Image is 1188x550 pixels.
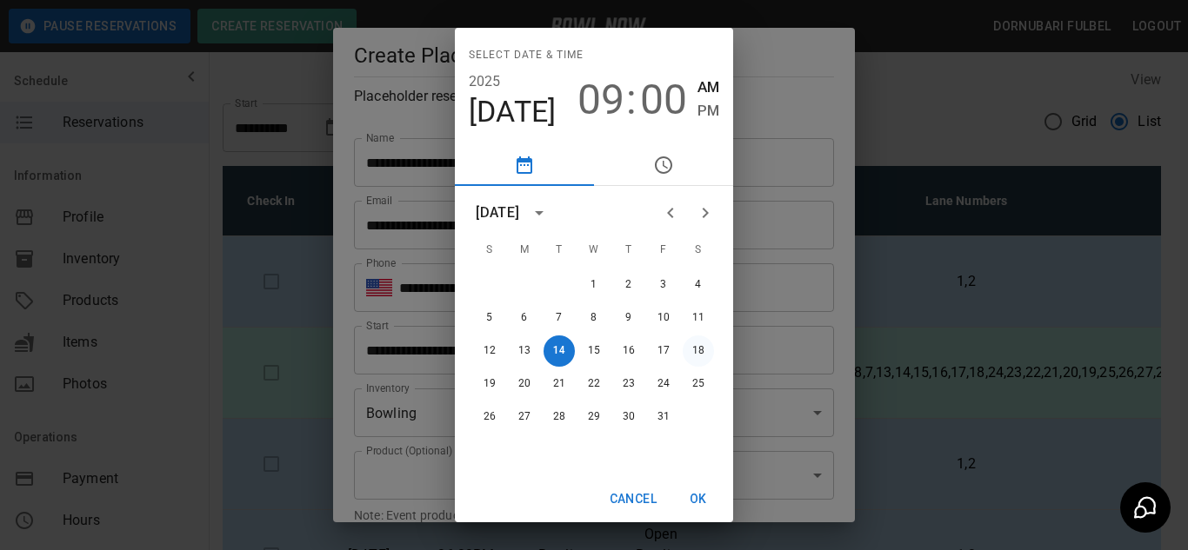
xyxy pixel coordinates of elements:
[474,368,505,400] button: 19
[594,144,733,186] button: pick time
[509,368,540,400] button: 20
[683,368,714,400] button: 25
[578,335,610,367] button: 15
[469,42,584,70] span: Select date & time
[578,233,610,268] span: Wednesday
[671,483,726,515] button: OK
[683,302,714,334] button: 11
[613,368,644,400] button: 23
[469,70,501,94] button: 2025
[509,233,540,268] span: Monday
[509,302,540,334] button: 6
[578,368,610,400] button: 22
[524,198,554,228] button: calendar view is open, switch to year view
[648,233,679,268] span: Friday
[683,269,714,301] button: 4
[648,269,679,301] button: 3
[469,94,557,130] button: [DATE]
[544,368,575,400] button: 21
[474,401,505,433] button: 26
[697,99,719,123] button: PM
[688,195,723,230] button: Next month
[683,335,714,367] button: 18
[476,202,519,223] div: [DATE]
[613,233,644,268] span: Thursday
[683,233,714,268] span: Saturday
[455,144,594,186] button: pick date
[648,401,679,433] button: 31
[474,233,505,268] span: Sunday
[509,335,540,367] button: 13
[544,233,575,268] span: Tuesday
[544,302,575,334] button: 7
[474,302,505,334] button: 5
[697,76,719,99] button: AM
[544,401,575,433] button: 28
[613,302,644,334] button: 9
[577,76,624,124] button: 09
[578,269,610,301] button: 1
[613,269,644,301] button: 2
[613,401,644,433] button: 30
[544,335,575,367] button: 14
[613,335,644,367] button: 16
[653,195,688,230] button: Previous month
[626,76,637,124] span: :
[648,335,679,367] button: 17
[648,302,679,334] button: 10
[648,368,679,400] button: 24
[474,335,505,367] button: 12
[509,401,540,433] button: 27
[640,76,687,124] button: 00
[578,401,610,433] button: 29
[603,483,664,515] button: Cancel
[578,302,610,334] button: 8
